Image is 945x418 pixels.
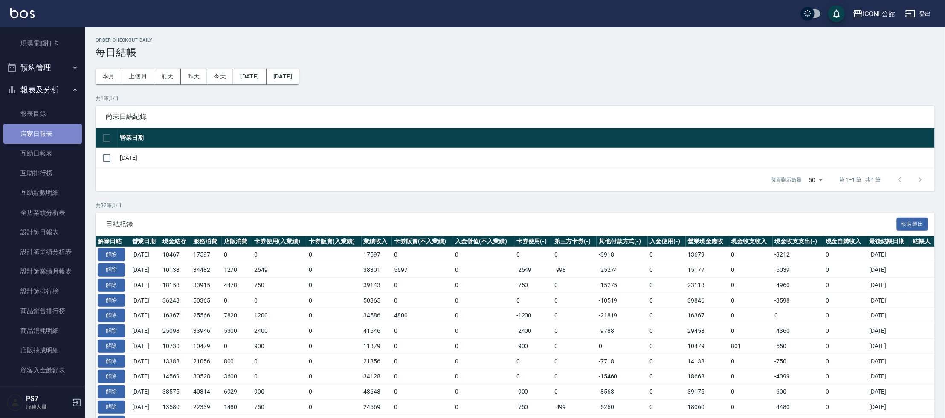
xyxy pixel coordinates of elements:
[191,277,222,293] td: 33915
[307,262,362,278] td: 0
[686,338,729,354] td: 10479
[514,384,552,400] td: -900
[597,236,647,247] th: 其他付款方式(-)
[823,308,867,323] td: 0
[130,308,161,323] td: [DATE]
[392,308,453,323] td: 4800
[267,69,299,84] button: [DATE]
[897,218,928,231] button: 報表匯出
[191,293,222,308] td: 50365
[392,399,453,415] td: 0
[729,399,773,415] td: 0
[191,262,222,278] td: 34482
[552,323,597,339] td: 0
[130,247,161,262] td: [DATE]
[686,293,729,308] td: 39846
[552,247,597,262] td: 0
[773,277,823,293] td: -4960
[252,277,307,293] td: 750
[867,236,910,247] th: 最後結帳日期
[160,277,191,293] td: 18158
[222,262,252,278] td: 1270
[96,236,130,247] th: 解除日結
[3,144,82,163] a: 互助日報表
[122,69,154,84] button: 上個月
[222,308,252,323] td: 7820
[3,104,82,124] a: 報表目錄
[686,308,729,323] td: 16367
[207,69,234,84] button: 今天
[307,354,362,369] td: 0
[392,338,453,354] td: 0
[98,324,125,337] button: 解除
[3,380,82,400] a: 每日非現金明細
[648,399,686,415] td: 0
[307,399,362,415] td: 0
[773,323,823,339] td: -4360
[823,247,867,262] td: 0
[597,293,647,308] td: -10519
[648,277,686,293] td: 0
[729,293,773,308] td: 0
[597,247,647,262] td: -3918
[98,385,125,398] button: 解除
[597,277,647,293] td: -15275
[648,308,686,323] td: 0
[307,338,362,354] td: 0
[686,277,729,293] td: 23118
[252,247,307,262] td: 0
[392,262,453,278] td: 5697
[160,247,191,262] td: 10467
[453,277,514,293] td: 0
[252,338,307,354] td: 900
[96,69,122,84] button: 本月
[98,279,125,292] button: 解除
[453,384,514,400] td: 0
[823,338,867,354] td: 0
[771,176,802,184] p: 每頁顯示數量
[222,399,252,415] td: 1480
[96,37,935,43] h2: Order checkout daily
[362,236,392,247] th: 業績收入
[514,277,552,293] td: -750
[514,399,552,415] td: -750
[863,9,896,19] div: ICONI 公館
[867,369,910,384] td: [DATE]
[362,384,392,400] td: 48643
[26,403,70,411] p: 服務人員
[828,5,845,22] button: save
[729,369,773,384] td: 0
[98,294,125,307] button: 解除
[118,128,935,148] th: 營業日期
[3,301,82,321] a: 商品銷售排行榜
[648,323,686,339] td: 0
[823,399,867,415] td: 0
[26,395,70,403] h5: PS7
[252,399,307,415] td: 750
[648,247,686,262] td: 0
[867,323,910,339] td: [DATE]
[552,262,597,278] td: -998
[773,293,823,308] td: -3598
[362,293,392,308] td: 50365
[552,293,597,308] td: 0
[106,112,925,121] span: 尚未日結紀錄
[130,293,161,308] td: [DATE]
[453,236,514,247] th: 入金儲值(不入業績)
[686,369,729,384] td: 18668
[552,338,597,354] td: 0
[773,354,823,369] td: -750
[222,247,252,262] td: 0
[773,236,823,247] th: 現金收支支出(-)
[823,277,867,293] td: 0
[823,293,867,308] td: 0
[867,293,910,308] td: [DATE]
[160,399,191,415] td: 13580
[453,262,514,278] td: 0
[3,321,82,340] a: 商品消耗明細
[307,277,362,293] td: 0
[867,277,910,293] td: [DATE]
[160,308,191,323] td: 16367
[552,384,597,400] td: 0
[773,262,823,278] td: -5039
